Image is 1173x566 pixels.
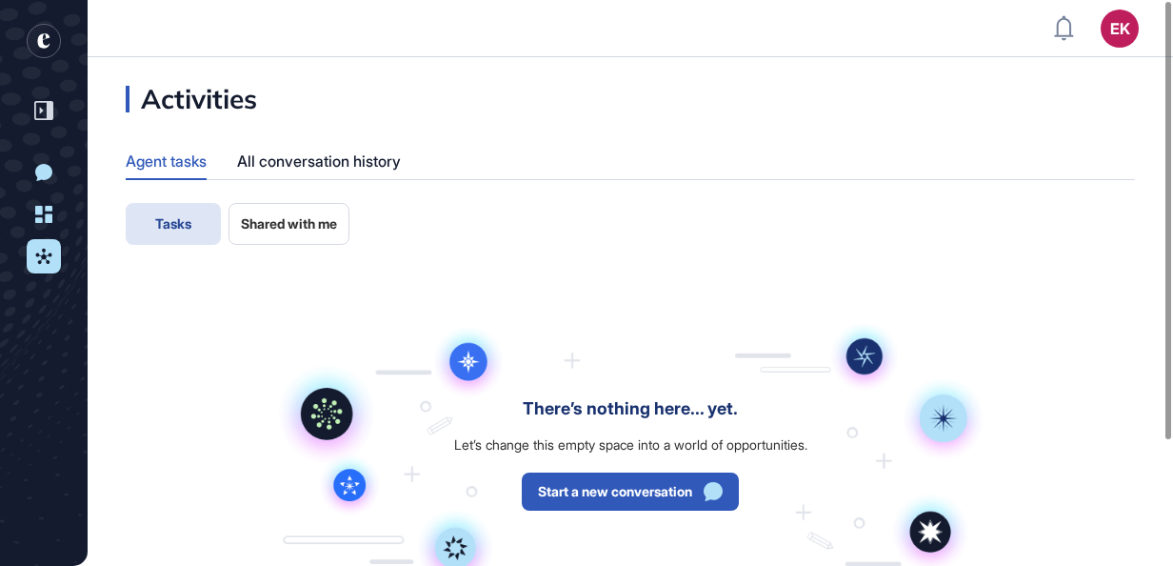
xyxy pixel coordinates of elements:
div: entrapeer-logo [27,24,61,58]
div: Agent tasks [126,143,207,178]
button: Tasks [126,203,221,245]
button: EK [1101,10,1139,48]
span: Tasks [155,216,191,232]
button: Start a new conversation [522,473,739,511]
button: Shared with me [229,203,349,245]
div: Let’s change this empty space into a world of opportunities. [454,437,807,453]
span: Shared with me [241,216,337,232]
span: Start a new conversation [538,485,692,498]
div: Activities [126,86,257,112]
div: All conversation history [237,143,401,180]
div: There’s nothing here... yet. [523,398,738,418]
